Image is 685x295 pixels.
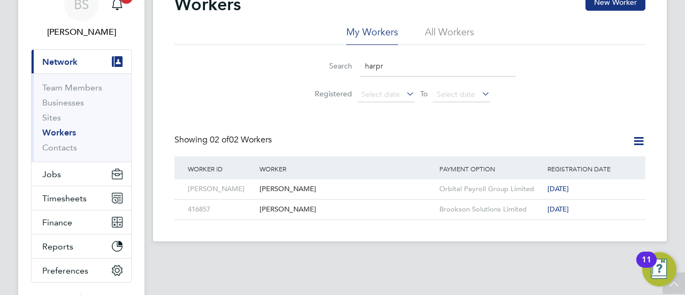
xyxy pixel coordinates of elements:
[185,179,635,188] a: [PERSON_NAME][PERSON_NAME]Orbital Payroll Group Limited[DATE]
[437,156,545,181] div: Payment Option
[210,134,272,145] span: 02 Workers
[42,57,78,67] span: Network
[257,179,437,199] div: [PERSON_NAME]
[42,169,61,179] span: Jobs
[346,26,398,45] li: My Workers
[32,235,131,258] button: Reports
[42,217,72,228] span: Finance
[31,26,132,39] span: Beth Seddon
[642,260,651,274] div: 11
[42,127,76,138] a: Workers
[545,156,635,181] div: Registration Date
[210,134,229,145] span: 02 of
[437,89,475,99] span: Select date
[360,56,516,77] input: Name, email or phone number
[42,241,73,252] span: Reports
[547,205,569,214] span: [DATE]
[304,61,352,71] label: Search
[42,112,61,123] a: Sites
[42,142,77,153] a: Contacts
[185,179,257,199] div: [PERSON_NAME]
[185,199,635,208] a: 416857[PERSON_NAME]Brookson Solutions Limited[DATE]
[257,200,437,220] div: [PERSON_NAME]
[32,186,131,210] button: Timesheets
[185,200,257,220] div: 416857
[257,156,437,181] div: Worker
[32,162,131,186] button: Jobs
[437,200,545,220] div: Brookson Solutions Limited
[42,266,88,276] span: Preferences
[42,193,87,203] span: Timesheets
[32,50,131,73] button: Network
[361,89,400,99] span: Select date
[174,134,274,146] div: Showing
[32,210,131,234] button: Finance
[437,179,545,199] div: Orbital Payroll Group Limited
[547,184,569,193] span: [DATE]
[185,156,257,181] div: Worker ID
[425,26,474,45] li: All Workers
[304,89,352,99] label: Registered
[42,97,84,108] a: Businesses
[417,87,431,101] span: To
[32,259,131,282] button: Preferences
[42,82,102,93] a: Team Members
[32,73,131,162] div: Network
[642,252,676,286] button: Open Resource Center, 11 new notifications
